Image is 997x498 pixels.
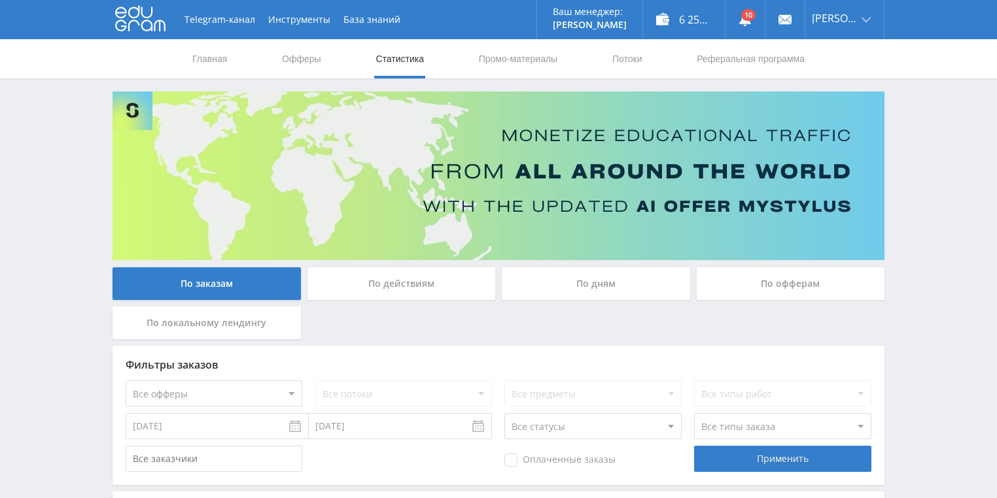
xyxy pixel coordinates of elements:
[611,39,644,78] a: Потоки
[126,446,302,472] input: Все заказчики
[126,359,871,371] div: Фильтры заказов
[504,454,616,467] span: Оплаченные заказы
[502,267,690,300] div: По дням
[113,267,301,300] div: По заказам
[281,39,323,78] a: Офферы
[694,446,871,472] div: Применить
[113,91,884,260] img: Banner
[695,39,806,78] a: Реферальная программа
[191,39,228,78] a: Главная
[697,267,885,300] div: По офферам
[553,7,627,17] p: Ваш менеджер:
[812,13,858,24] span: [PERSON_NAME]
[374,39,425,78] a: Статистика
[113,307,301,339] div: По локальному лендингу
[553,20,627,30] p: [PERSON_NAME]
[478,39,559,78] a: Промо-материалы
[307,267,496,300] div: По действиям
